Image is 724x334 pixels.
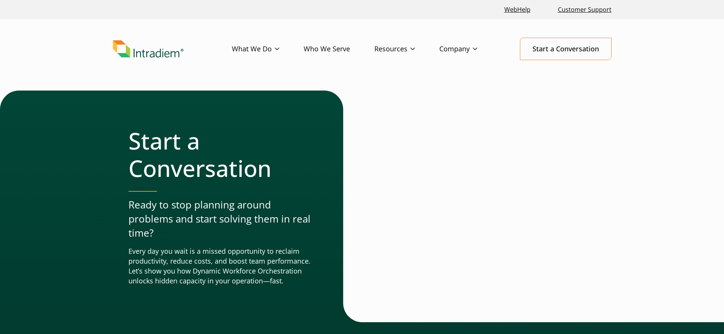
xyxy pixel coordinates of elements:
[520,38,612,60] a: Start a Conversation
[374,38,439,60] a: Resources
[128,247,313,286] p: Every day you wait is a missed opportunity to reclaim productivity, reduce costs, and boost team ...
[232,38,304,60] a: What We Do
[501,2,534,18] a: Link opens in a new window
[304,38,374,60] a: Who We Serve
[113,40,184,58] img: Intradiem
[113,40,232,58] a: Link to homepage of Intradiem
[128,127,313,182] h1: Start a Conversation
[555,2,615,18] a: Customer Support
[439,38,502,60] a: Company
[128,198,313,240] p: Ready to stop planning around problems and start solving them in real time?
